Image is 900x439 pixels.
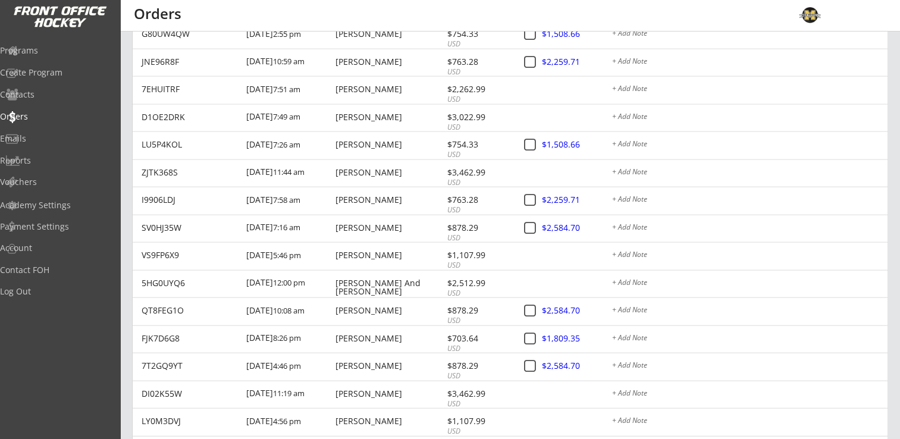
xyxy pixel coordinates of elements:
[612,390,888,399] div: + Add Note
[273,222,300,233] font: 7:16 am
[142,140,239,149] div: LU5P4KOL
[612,417,888,427] div: + Add Note
[447,30,511,38] div: $754.33
[246,49,333,76] div: [DATE]
[246,160,333,187] div: [DATE]
[273,195,300,205] font: 7:58 am
[612,251,888,261] div: + Add Note
[246,215,333,242] div: [DATE]
[447,150,511,160] div: USD
[447,362,511,370] div: $878.29
[447,58,511,66] div: $763.28
[246,21,333,48] div: [DATE]
[273,111,300,122] font: 7:49 am
[447,427,511,437] div: USD
[447,306,511,315] div: $878.29
[273,305,305,316] font: 10:08 am
[142,334,239,343] div: FJK7D6G8
[447,251,511,259] div: $1,107.99
[542,224,611,232] div: $2,584.70
[612,140,888,150] div: + Add Note
[246,271,333,297] div: [DATE]
[447,95,511,105] div: USD
[612,306,888,316] div: + Add Note
[335,279,444,296] div: [PERSON_NAME] And [PERSON_NAME]
[612,196,888,205] div: + Add Note
[447,334,511,343] div: $703.64
[612,113,888,123] div: + Add Note
[542,362,611,370] div: $2,584.70
[447,289,511,299] div: USD
[273,56,305,67] font: 10:59 am
[447,344,511,354] div: USD
[335,113,444,121] div: [PERSON_NAME]
[142,224,239,232] div: SV0HJ35W
[246,409,333,435] div: [DATE]
[246,187,333,214] div: [DATE]
[447,371,511,381] div: USD
[142,30,239,38] div: G80UW4QW
[335,140,444,149] div: [PERSON_NAME]
[273,84,300,95] font: 7:51 am
[273,333,301,343] font: 8:26 pm
[447,261,511,271] div: USD
[447,279,511,287] div: $2,512.99
[447,316,511,326] div: USD
[447,178,511,188] div: USD
[142,196,239,204] div: I9906LDJ
[612,334,888,344] div: + Add Note
[273,29,301,39] font: 2:55 pm
[246,326,333,353] div: [DATE]
[335,58,444,66] div: [PERSON_NAME]
[335,306,444,315] div: [PERSON_NAME]
[447,224,511,232] div: $878.29
[447,168,511,177] div: $3,462.99
[246,353,333,380] div: [DATE]
[273,416,301,427] font: 4:56 pm
[447,205,511,215] div: USD
[447,39,511,49] div: USD
[142,279,239,287] div: 5HG0UYQ6
[273,360,301,371] font: 4:46 pm
[246,243,333,269] div: [DATE]
[142,85,239,93] div: 7EHUITRF
[612,58,888,67] div: + Add Note
[335,85,444,93] div: [PERSON_NAME]
[246,77,333,104] div: [DATE]
[142,390,239,398] div: DI02K55W
[542,58,611,66] div: $2,259.71
[335,362,444,370] div: [PERSON_NAME]
[447,417,511,425] div: $1,107.99
[447,67,511,77] div: USD
[447,140,511,149] div: $754.33
[335,224,444,232] div: [PERSON_NAME]
[273,388,305,399] font: 11:19 am
[447,85,511,93] div: $2,262.99
[447,390,511,398] div: $3,462.99
[142,168,239,177] div: ZJTK368S
[142,306,239,315] div: QT8FEG1O
[335,251,444,259] div: [PERSON_NAME]
[447,113,511,121] div: $3,022.99
[447,123,511,133] div: USD
[142,113,239,121] div: D1OE2DRK
[246,132,333,159] div: [DATE]
[142,417,239,425] div: LY0M3DVJ
[335,390,444,398] div: [PERSON_NAME]
[246,298,333,325] div: [DATE]
[612,30,888,39] div: + Add Note
[612,279,888,289] div: + Add Note
[542,30,611,38] div: $1,508.66
[273,167,305,177] font: 11:44 am
[142,58,239,66] div: JNE96R8F
[612,85,888,95] div: + Add Note
[142,251,239,259] div: VS9FP6X9
[335,30,444,38] div: [PERSON_NAME]
[447,399,511,409] div: USD
[273,139,300,150] font: 7:26 am
[335,334,444,343] div: [PERSON_NAME]
[612,362,888,371] div: + Add Note
[612,168,888,178] div: + Add Note
[542,306,611,315] div: $2,584.70
[542,140,611,149] div: $1,508.66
